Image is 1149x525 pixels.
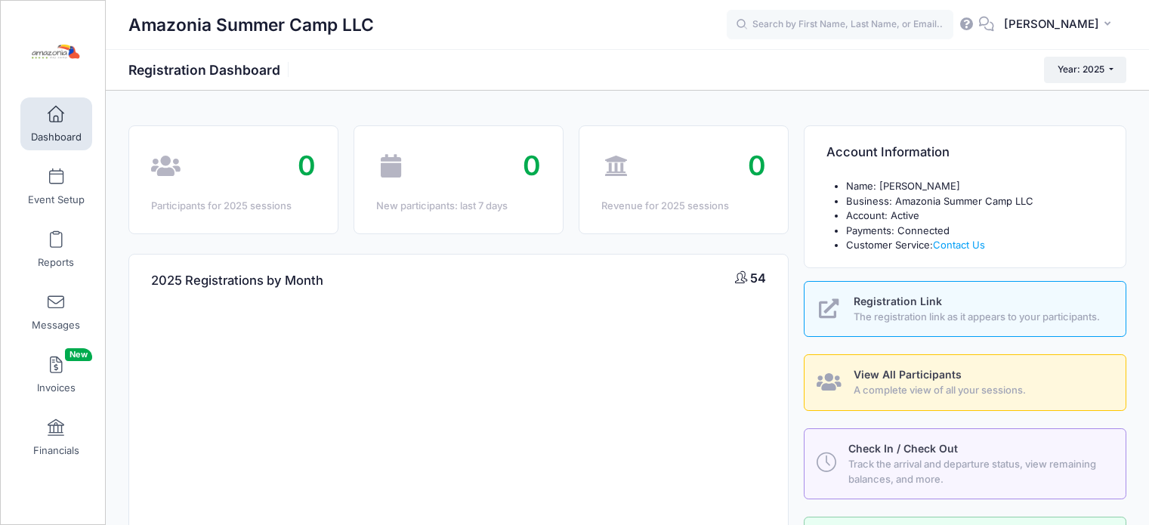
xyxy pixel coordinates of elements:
span: Dashboard [31,131,82,144]
div: New participants: last 7 days [376,199,541,214]
span: Financials [33,444,79,457]
li: Account: Active [846,208,1104,224]
span: Track the arrival and departure status, view remaining balances, and more. [848,457,1108,486]
a: View All Participants A complete view of all your sessions. [804,354,1126,411]
a: Event Setup [20,160,92,213]
a: Dashboard [20,97,92,150]
a: Contact Us [933,239,985,251]
span: 0 [523,149,541,182]
span: A complete view of all your sessions. [854,383,1109,398]
a: Registration Link The registration link as it appears to your participants. [804,281,1126,338]
li: Business: Amazonia Summer Camp LLC [846,194,1104,209]
a: Messages [20,286,92,338]
a: Check In / Check Out Track the arrival and departure status, view remaining balances, and more. [804,428,1126,499]
a: Amazonia Summer Camp LLC [1,16,107,88]
span: Registration Link [854,295,942,307]
span: New [65,348,92,361]
span: View All Participants [854,368,962,381]
span: Invoices [37,381,76,394]
div: Participants for 2025 sessions [151,199,316,214]
a: InvoicesNew [20,348,92,401]
h1: Registration Dashboard [128,62,293,78]
li: Payments: Connected [846,224,1104,239]
span: Year: 2025 [1058,63,1104,75]
h4: 2025 Registrations by Month [151,259,323,302]
div: Revenue for 2025 sessions [601,199,766,214]
span: 0 [748,149,766,182]
button: [PERSON_NAME] [994,8,1126,42]
span: Check In / Check Out [848,442,958,455]
span: Messages [32,319,80,332]
a: Financials [20,411,92,464]
span: 54 [750,270,766,286]
span: Event Setup [28,193,85,206]
span: The registration link as it appears to your participants. [854,310,1109,325]
span: 0 [298,149,316,182]
li: Name: [PERSON_NAME] [846,179,1104,194]
img: Amazonia Summer Camp LLC [26,23,82,80]
h4: Account Information [826,131,950,174]
button: Year: 2025 [1044,57,1126,82]
li: Customer Service: [846,238,1104,253]
span: Reports [38,256,74,269]
span: [PERSON_NAME] [1004,16,1099,32]
h1: Amazonia Summer Camp LLC [128,8,374,42]
a: Reports [20,223,92,276]
input: Search by First Name, Last Name, or Email... [727,10,953,40]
